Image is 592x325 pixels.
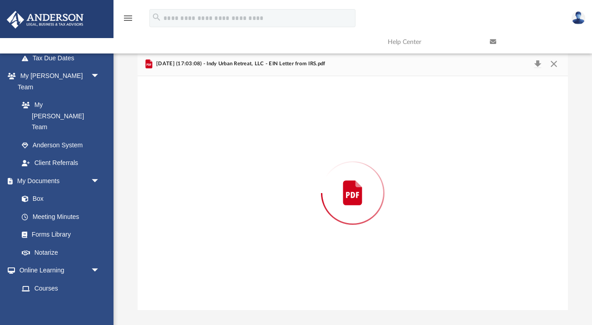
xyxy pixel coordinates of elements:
[138,52,568,310] div: Preview
[6,262,109,280] a: Online Learningarrow_drop_down
[4,11,86,29] img: Anderson Advisors Platinum Portal
[13,96,104,136] a: My [PERSON_NAME] Team
[13,49,113,67] a: Tax Due Dates
[13,208,109,226] a: Meeting Minutes
[91,262,109,280] span: arrow_drop_down
[123,17,133,24] a: menu
[91,172,109,190] span: arrow_drop_down
[91,67,109,86] span: arrow_drop_down
[13,190,104,208] a: Box
[13,279,109,297] a: Courses
[13,226,104,244] a: Forms Library
[152,12,162,22] i: search
[6,172,109,190] a: My Documentsarrow_drop_down
[572,11,585,24] img: User Pic
[381,24,483,60] a: Help Center
[13,136,109,154] a: Anderson System
[6,67,109,96] a: My [PERSON_NAME] Teamarrow_drop_down
[546,58,562,70] button: Close
[13,243,109,262] a: Notarize
[154,60,326,68] span: [DATE] (17:03:08) - Indy Urban Retreat, LLC - EIN Letter from IRS.pdf
[529,58,546,70] button: Download
[123,13,133,24] i: menu
[13,154,109,172] a: Client Referrals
